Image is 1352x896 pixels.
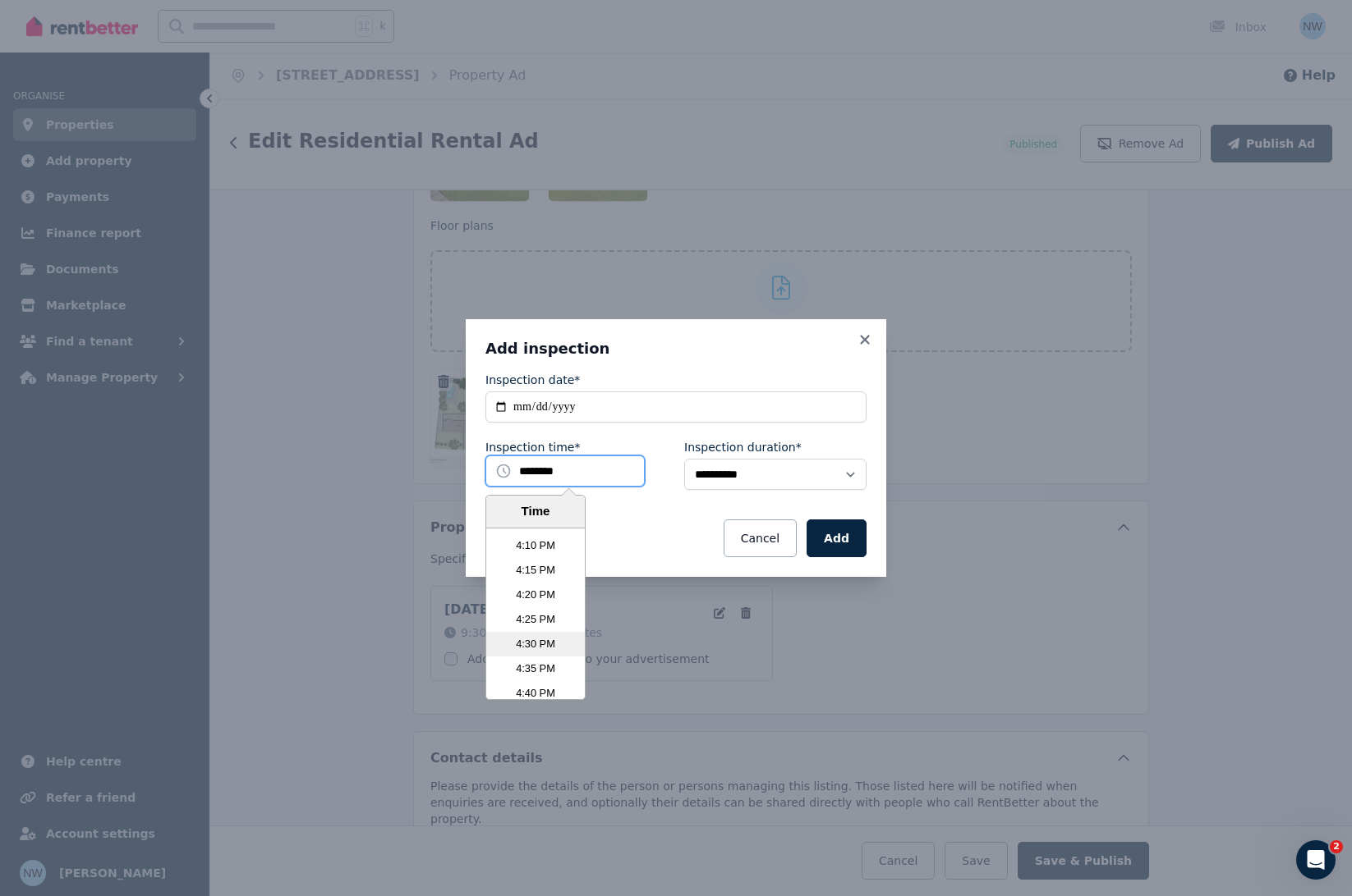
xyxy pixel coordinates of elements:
button: Cancel [724,519,797,557]
li: 4:10 PM [486,533,585,558]
li: 4:35 PM [486,656,585,681]
iframe: Intercom live chat [1296,840,1336,880]
li: 4:30 PM [486,632,585,656]
li: 4:20 PM [486,583,585,607]
li: 4:15 PM [486,558,585,583]
label: Inspection time* [485,439,580,455]
label: Inspection duration* [684,439,802,455]
li: 4:40 PM [486,681,585,706]
h3: Add inspection [485,339,867,359]
div: Time [490,502,581,521]
li: 4:25 PM [486,607,585,632]
button: Add [807,519,867,557]
label: Inspection date* [485,372,580,388]
ul: Time [486,528,585,700]
span: 2 [1330,840,1343,853]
